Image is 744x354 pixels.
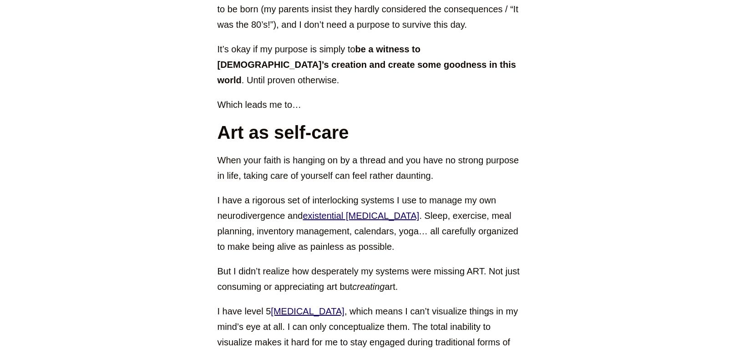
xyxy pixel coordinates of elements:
[218,44,516,85] strong: be a witness to [DEMOGRAPHIC_DATA]’s creation and create some goodness in this world
[218,192,527,254] p: I have a rigorous set of interlocking systems I use to manage my own neurodivergence and . Sleep,...
[218,97,527,112] p: Which leads me to…
[271,306,344,316] a: [MEDICAL_DATA]
[218,152,527,183] p: When your faith is hanging on by a thread and you have no strong purpose in life, taking care of ...
[303,211,419,221] a: existential [MEDICAL_DATA]
[218,121,527,143] h2: Art as self-care
[352,282,385,292] em: creating
[218,263,527,294] p: But I didn’t realize how desperately my systems were missing ART. Not just consuming or appreciat...
[218,41,527,88] p: It’s okay if my purpose is simply to . Until proven otherwise.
